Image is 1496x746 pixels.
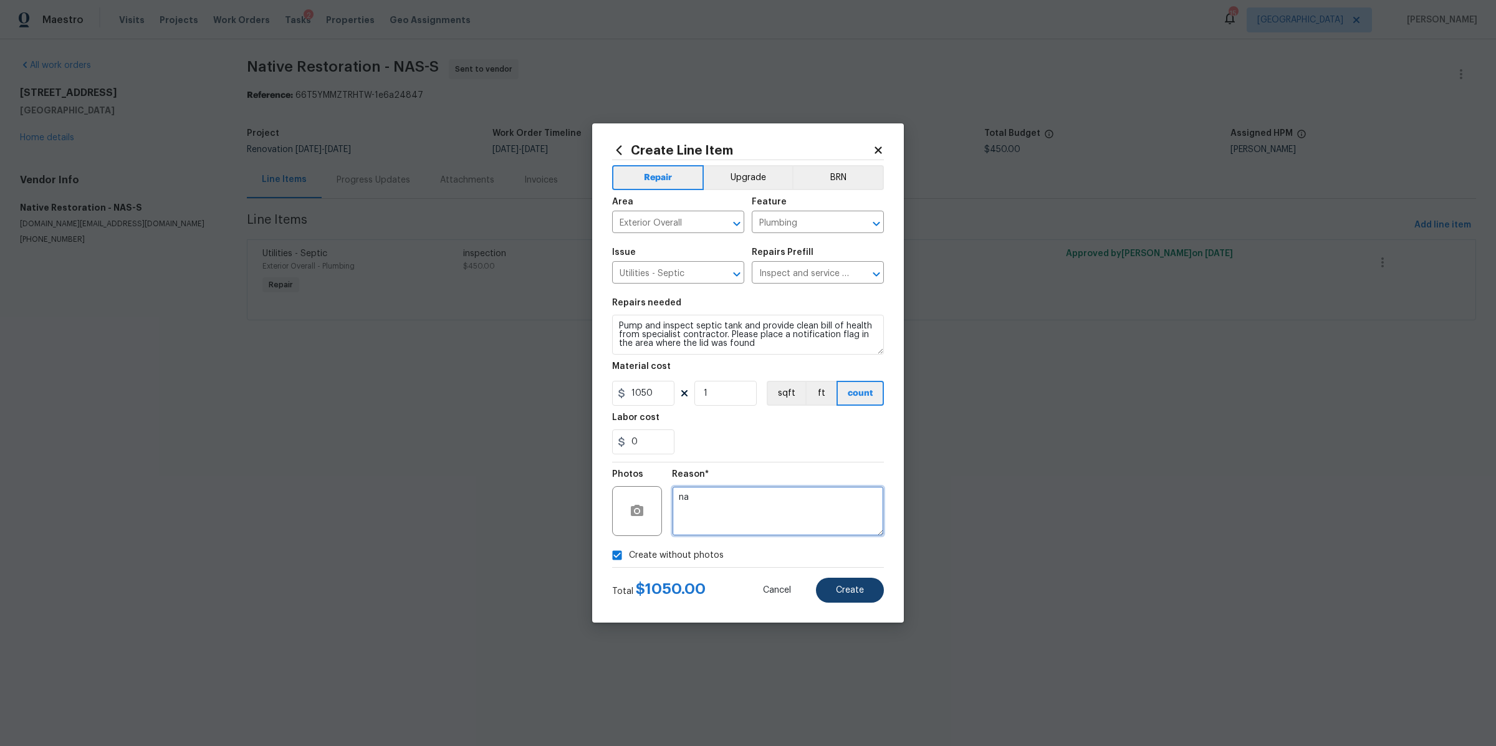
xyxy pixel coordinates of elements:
span: Cancel [763,586,791,595]
h5: Photos [612,470,643,479]
h5: Feature [752,198,787,206]
span: Create [836,586,864,595]
h5: Repairs needed [612,299,681,307]
button: Open [728,215,746,232]
button: Open [868,215,885,232]
button: count [837,381,884,406]
h2: Create Line Item [612,143,873,157]
button: sqft [767,381,805,406]
h5: Area [612,198,633,206]
button: Repair [612,165,704,190]
h5: Labor cost [612,413,659,422]
h5: Issue [612,248,636,257]
h5: Repairs Prefill [752,248,813,257]
button: BRN [792,165,884,190]
button: Open [868,265,885,283]
button: Cancel [743,578,811,603]
textarea: na [672,486,884,536]
span: Create without photos [629,549,724,562]
button: ft [805,381,837,406]
div: Total [612,583,706,598]
h5: Reason* [672,470,709,479]
button: Create [816,578,884,603]
span: $ 1050.00 [636,581,706,596]
button: Upgrade [704,165,793,190]
h5: Material cost [612,362,671,371]
button: Open [728,265,746,283]
textarea: Pump and inspect septic tank and provide clean bill of health from specialist contractor. Please ... [612,315,884,355]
